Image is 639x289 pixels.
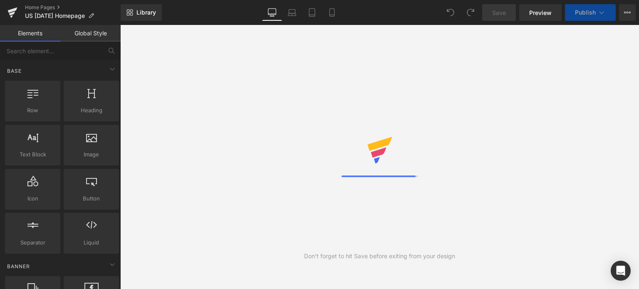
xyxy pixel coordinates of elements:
button: More [619,4,636,21]
a: Home Pages [25,4,121,11]
span: Library [136,9,156,16]
span: Base [6,67,22,75]
span: US [DATE] Homepage [25,12,85,19]
div: Open Intercom Messenger [611,261,631,281]
div: Don't forget to hit Save before exiting from your design [304,252,455,261]
span: Save [492,8,506,17]
span: Text Block [7,150,58,159]
span: Separator [7,238,58,247]
span: Preview [529,8,552,17]
a: Desktop [262,4,282,21]
a: New Library [121,4,162,21]
span: Liquid [66,238,116,247]
span: Button [66,194,116,203]
a: Laptop [282,4,302,21]
button: Publish [565,4,616,21]
span: Row [7,106,58,115]
span: Image [66,150,116,159]
a: Preview [519,4,562,21]
a: Tablet [302,4,322,21]
span: Publish [575,9,596,16]
span: Banner [6,262,31,270]
button: Undo [442,4,459,21]
span: Heading [66,106,116,115]
a: Mobile [322,4,342,21]
a: Global Style [60,25,121,42]
span: Icon [7,194,58,203]
button: Redo [462,4,479,21]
